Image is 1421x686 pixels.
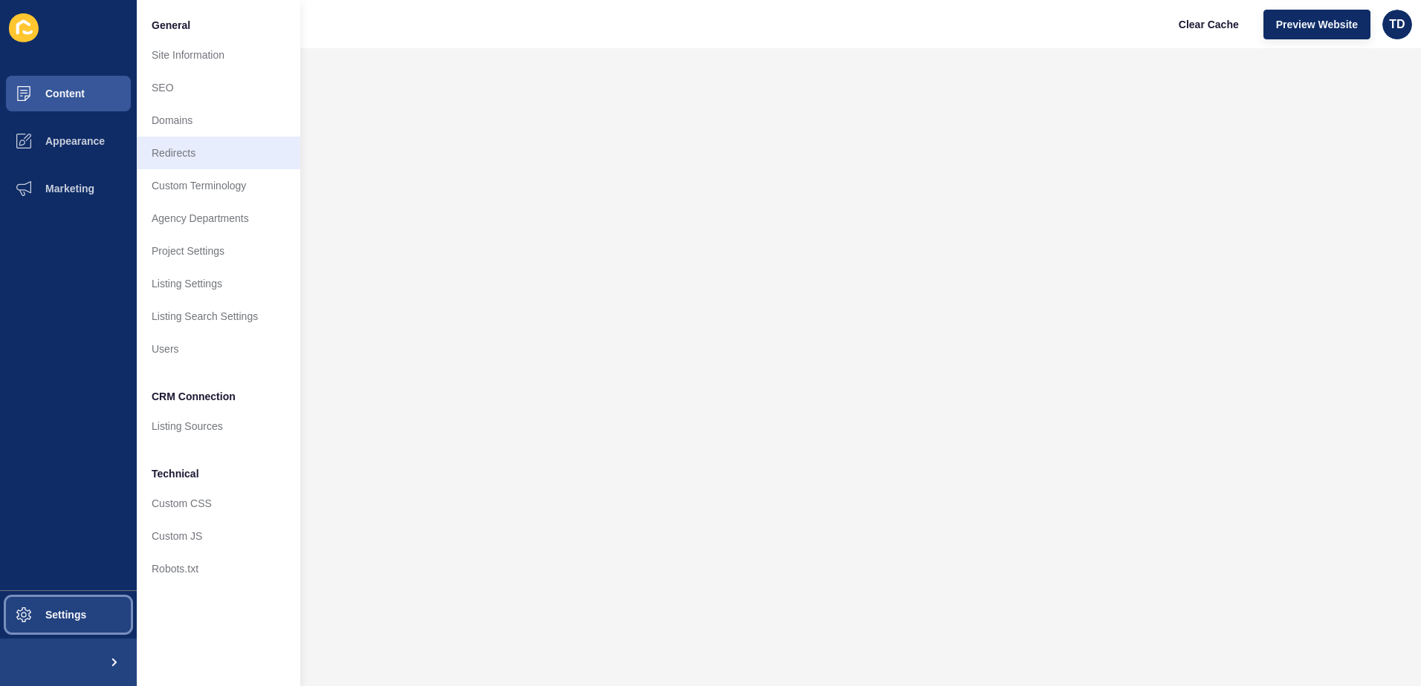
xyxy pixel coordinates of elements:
button: Preview Website [1263,10,1370,39]
a: Custom CSS [137,487,300,520]
button: Clear Cache [1166,10,1252,39]
a: Listing Settings [137,267,300,300]
span: TD [1389,17,1405,32]
a: Project Settings [137,235,300,267]
span: General [152,18,190,33]
span: Preview Website [1276,17,1358,32]
a: Site Information [137,39,300,71]
a: Robots.txt [137,552,300,585]
a: Users [137,333,300,365]
a: Custom JS [137,520,300,552]
a: Listing Sources [137,410,300,442]
a: SEO [137,71,300,104]
a: Domains [137,104,300,137]
a: Custom Terminology [137,169,300,202]
a: Redirects [137,137,300,169]
a: Listing Search Settings [137,300,300,333]
span: CRM Connection [152,389,236,404]
span: Clear Cache [1179,17,1239,32]
a: Agency Departments [137,202,300,235]
span: Technical [152,466,199,481]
